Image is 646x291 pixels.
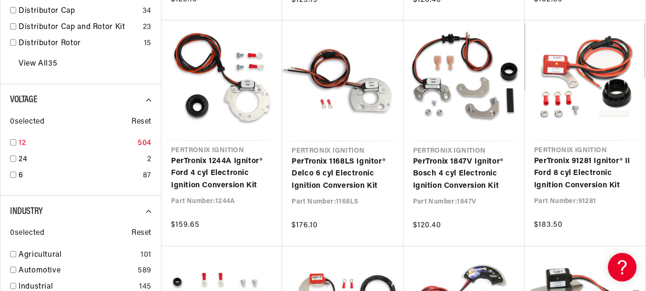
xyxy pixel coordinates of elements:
[10,116,44,128] span: 0 selected
[292,156,394,193] a: PerTronix 1168LS Ignitor® Delco 6 cyl Electronic Ignition Conversion Kit
[171,155,273,192] a: PerTronix 1244A Ignitor® Ford 4 cyl Electronic Ignition Conversion Kit
[10,207,43,216] span: Industry
[144,38,151,50] div: 15
[19,5,139,18] a: Distributor Cap
[19,137,134,150] a: 12
[138,265,151,277] div: 589
[131,227,151,240] span: Reset
[19,58,57,70] a: View All 35
[19,170,139,182] a: 6
[19,154,143,166] a: 24
[141,249,151,262] div: 101
[19,249,137,262] a: Agricultural
[19,38,140,50] a: Distributor Rotor
[143,21,151,34] div: 23
[131,116,151,128] span: Reset
[10,95,37,105] span: Voltage
[138,137,151,150] div: 504
[10,227,44,240] span: 0 selected
[147,154,151,166] div: 2
[19,21,139,34] a: Distributor Cap and Rotor Kit
[19,265,134,277] a: Automotive
[534,155,636,192] a: PerTronix 91281 Ignitor® II Ford 8 cyl Electronic Ignition Conversion Kit
[142,5,151,18] div: 34
[413,156,515,193] a: PerTronix 1847V Ignitor® Bosch 4 cyl Electronic Ignition Conversion Kit
[143,170,151,182] div: 87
